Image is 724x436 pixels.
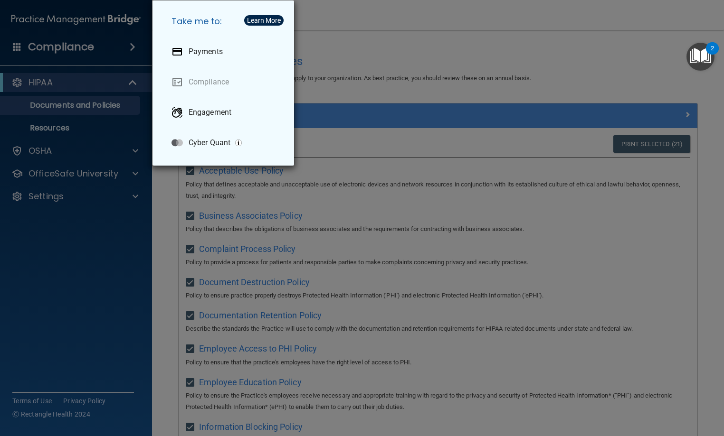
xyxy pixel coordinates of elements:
a: Engagement [164,99,286,126]
div: Learn More [247,17,281,24]
p: Payments [189,47,223,56]
button: Open Resource Center, 2 new notifications [686,43,714,71]
button: Learn More [244,15,284,26]
p: Cyber Quant [189,138,230,148]
a: Compliance [164,69,286,95]
p: Engagement [189,108,231,117]
div: 2 [711,48,714,61]
h5: Take me to: [164,8,286,35]
a: Payments [164,38,286,65]
a: Cyber Quant [164,130,286,156]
